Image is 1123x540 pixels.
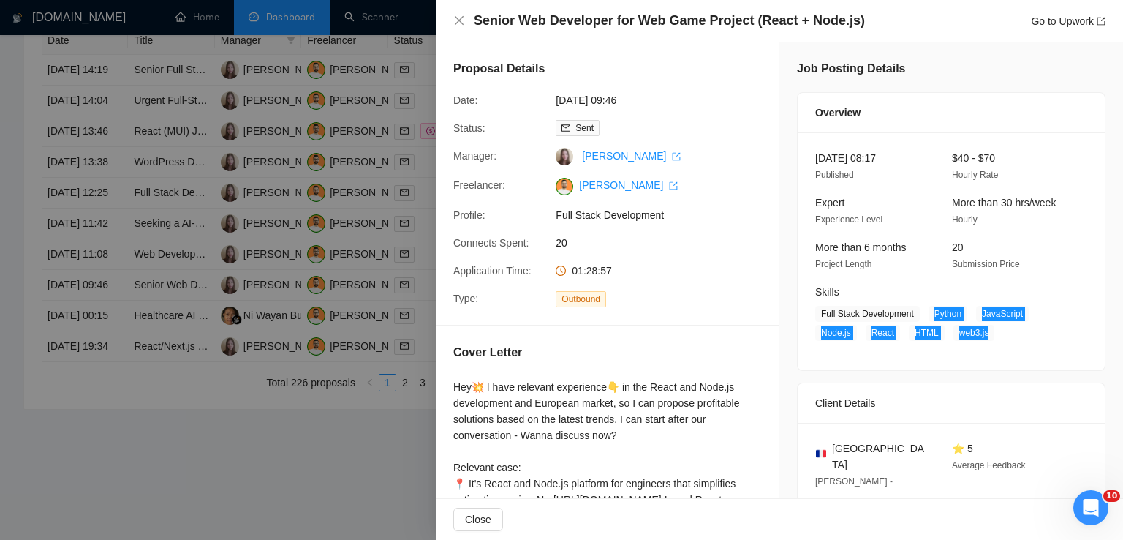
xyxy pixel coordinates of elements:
[815,325,857,341] span: Node.js
[952,214,978,225] span: Hourly
[909,325,945,341] span: HTML
[572,265,612,277] span: 01:28:57
[556,207,775,223] span: Full Stack Development
[832,440,929,473] span: [GEOGRAPHIC_DATA]
[815,306,920,322] span: Full Stack Development
[815,259,871,269] span: Project Length
[815,197,844,209] span: Expert
[453,15,465,26] span: close
[929,306,967,322] span: Python
[952,241,964,253] span: 20
[556,266,566,276] span: clock-circle
[815,476,893,487] span: [PERSON_NAME] -
[952,197,1056,209] span: More than 30 hrs/week
[556,92,775,108] span: [DATE] 09:46
[815,105,861,121] span: Overview
[866,325,900,341] span: React
[453,209,485,221] span: Profile:
[453,237,529,249] span: Connects Spent:
[952,443,973,454] span: ⭐ 5
[1073,490,1108,525] iframe: Intercom live chat
[816,449,826,459] img: 🇫🇷
[815,214,882,225] span: Experience Level
[952,170,998,180] span: Hourly Rate
[815,170,854,180] span: Published
[453,15,465,27] button: Close
[1031,15,1105,27] a: Go to Upworkexport
[952,460,1026,470] span: Average Feedback
[579,179,678,191] a: [PERSON_NAME] export
[582,150,681,162] a: [PERSON_NAME] export
[453,150,496,162] span: Manager:
[465,511,491,528] span: Close
[1097,17,1105,26] span: export
[453,508,503,531] button: Close
[815,286,839,298] span: Skills
[976,306,1029,322] span: JavaScript
[453,265,532,277] span: Application Time:
[952,152,995,164] span: $40 - $70
[815,383,1087,423] div: Client Details
[952,259,1020,269] span: Submission Price
[453,179,505,191] span: Freelancer:
[453,293,478,304] span: Type:
[797,60,905,78] h5: Job Posting Details
[575,123,594,133] span: Sent
[453,122,485,134] span: Status:
[453,94,477,106] span: Date:
[1103,490,1120,502] span: 10
[815,241,907,253] span: More than 6 months
[561,124,570,132] span: mail
[556,235,775,251] span: 20
[556,291,606,307] span: Outbound
[453,60,545,78] h5: Proposal Details
[953,325,995,341] span: web3.js
[556,178,573,195] img: c1NLmzrk-0pBZjOo1nLSJnOz0itNHKTdmMHAt8VIsLFzaWqqsJDJtcFyV3OYvrqgu3
[453,344,522,361] h5: Cover Letter
[815,152,876,164] span: [DATE] 08:17
[474,12,865,30] h4: Senior Web Developer for Web Game Project (React + Node.js)
[669,181,678,190] span: export
[672,152,681,161] span: export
